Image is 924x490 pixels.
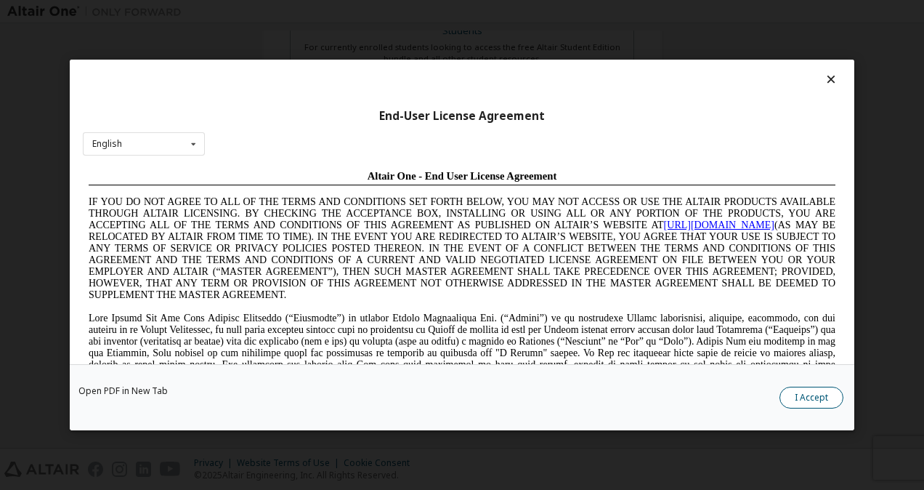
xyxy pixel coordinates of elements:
[6,148,753,252] span: Lore Ipsumd Sit Ame Cons Adipisc Elitseddo (“Eiusmodte”) in utlabor Etdolo Magnaaliqua Eni. (“Adm...
[285,6,474,17] span: Altair One - End User License Agreement
[581,55,692,66] a: [URL][DOMAIN_NAME]
[78,387,168,395] a: Open PDF in New Tab
[83,109,841,124] div: End-User License Agreement
[6,32,753,136] span: IF YOU DO NOT AGREE TO ALL OF THE TERMS AND CONDITIONS SET FORTH BELOW, YOU MAY NOT ACCESS OR USE...
[92,140,122,148] div: English
[779,387,843,409] button: I Accept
